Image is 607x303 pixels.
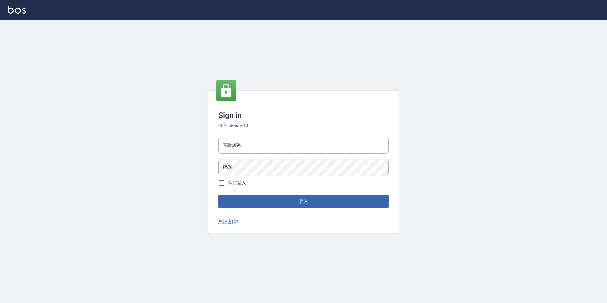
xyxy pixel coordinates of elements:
img: Logo [8,6,26,14]
h6: 登入 BeautyOS [218,122,389,129]
a: 忘記密碼? [218,219,238,225]
button: 登入 [218,195,389,208]
span: 保持登入 [228,179,246,186]
h3: Sign in [218,111,389,120]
